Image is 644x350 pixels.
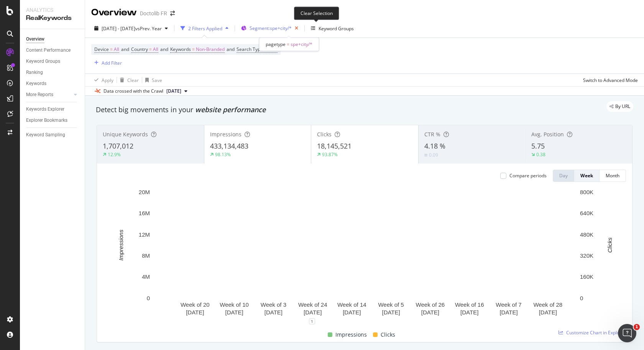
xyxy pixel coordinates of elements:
[424,131,440,138] span: CTR %
[26,131,79,139] a: Keyword Sampling
[533,301,562,308] text: Week of 28
[634,324,640,330] span: 1
[140,10,167,17] div: Doctolib FR
[559,172,568,179] div: Day
[26,46,71,54] div: Content Performance
[103,88,163,95] div: Data crossed with the Crawl
[319,25,354,32] div: Keyword Groups
[102,77,113,83] div: Apply
[102,60,122,66] div: Add Filter
[237,46,263,52] span: Search Type
[574,170,600,182] button: Week
[26,80,46,88] div: Keywords
[509,172,547,179] div: Compare periods
[91,58,122,67] button: Add Filter
[308,22,357,34] button: Keyword Groups
[580,252,593,259] text: 320K
[26,46,79,54] a: Content Performance
[91,74,113,86] button: Apply
[499,309,517,316] text: [DATE]
[531,131,564,138] span: Avg. Position
[429,152,438,158] div: 0.09
[580,172,593,179] div: Week
[298,301,327,308] text: Week of 24
[455,301,484,308] text: Week of 16
[102,25,135,32] span: [DATE] - [DATE]
[166,88,181,95] span: 2025 Aug. 8th
[142,252,150,259] text: 8M
[170,11,175,16] div: arrow-right-arrow-left
[424,141,445,150] span: 4.18 %
[188,25,222,32] div: 2 Filters Applied
[142,74,162,86] button: Save
[26,57,60,65] div: Keyword Groups
[583,77,638,83] div: Switch to Advanced Mode
[210,141,248,150] span: 433,134,483
[294,7,339,20] div: Clear Selection
[424,154,427,156] img: Equal
[536,151,545,158] div: 0.38
[566,329,626,336] span: Customize Chart in Explorer
[322,151,338,158] div: 93.87%
[117,74,139,86] button: Clear
[118,229,124,260] text: Impressions
[177,22,232,34] button: 2 Filters Applied
[553,170,574,182] button: Day
[26,69,43,77] div: Ranking
[606,172,619,179] div: Month
[163,87,191,96] button: [DATE]
[26,105,79,113] a: Keywords Explorer
[26,80,79,88] a: Keywords
[580,231,593,238] text: 480K
[309,318,315,324] div: 1
[215,151,231,158] div: 98.13%
[135,25,162,32] span: vs Prev. Year
[26,35,44,43] div: Overview
[266,41,286,47] span: pagetype
[147,295,150,301] text: 0
[238,22,301,34] button: Segment:spe+city/*
[142,273,150,280] text: 4M
[149,46,152,52] span: =
[539,309,557,316] text: [DATE]
[261,301,286,308] text: Week of 3
[170,46,191,52] span: Keywords
[343,309,361,316] text: [DATE]
[186,309,204,316] text: [DATE]
[26,91,72,99] a: More Reports
[378,301,404,308] text: Week of 5
[139,189,150,195] text: 20M
[108,151,121,158] div: 12.9%
[153,44,158,55] span: All
[460,309,478,316] text: [DATE]
[225,309,243,316] text: [DATE]
[580,210,593,216] text: 640K
[103,188,626,321] svg: A chart.
[127,77,139,83] div: Clear
[335,330,367,339] span: Impressions
[26,14,79,23] div: RealKeywords
[337,301,366,308] text: Week of 14
[317,141,352,150] span: 18,145,521
[264,309,283,316] text: [DATE]
[94,46,109,52] span: Device
[91,22,171,34] button: [DATE] - [DATE]vsPrev. Year
[580,74,638,86] button: Switch to Advanced Mode
[317,131,332,138] span: Clicks
[559,329,626,336] a: Customize Chart in Explorer
[304,309,322,316] text: [DATE]
[114,44,119,55] span: All
[26,116,79,124] a: Explorer Bookmarks
[26,69,79,77] a: Ranking
[615,104,630,109] span: By URL
[26,35,79,43] a: Overview
[220,301,249,308] text: Week of 10
[531,141,545,150] span: 5.75
[210,131,242,138] span: Impressions
[606,237,613,252] text: Clicks
[287,41,289,47] span: =
[181,301,210,308] text: Week of 20
[152,77,162,83] div: Save
[496,301,521,308] text: Week of 7
[103,131,148,138] span: Unique Keywords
